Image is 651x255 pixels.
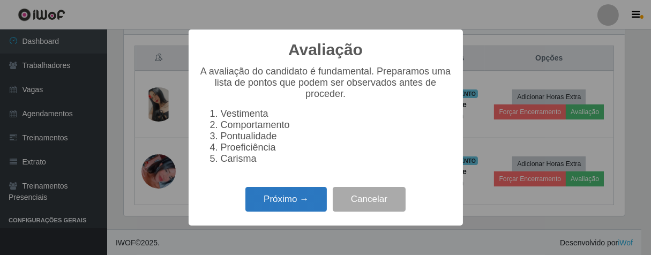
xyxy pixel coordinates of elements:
[288,40,363,59] h2: Avaliação
[333,187,406,212] button: Cancelar
[221,108,452,119] li: Vestimenta
[245,187,327,212] button: Próximo →
[199,66,452,100] p: A avaliação do candidato é fundamental. Preparamos uma lista de pontos que podem ser observados a...
[221,131,452,142] li: Pontualidade
[221,153,452,164] li: Carisma
[221,142,452,153] li: Proeficiência
[221,119,452,131] li: Comportamento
